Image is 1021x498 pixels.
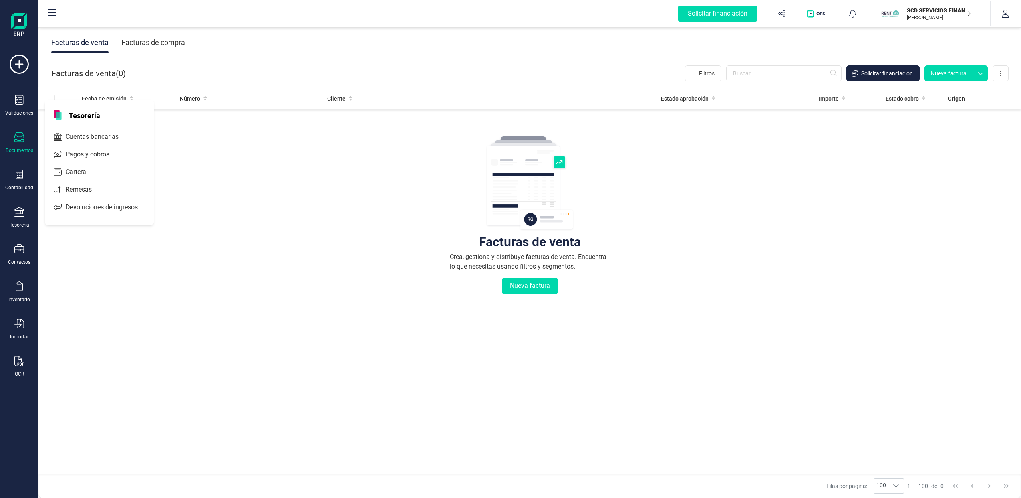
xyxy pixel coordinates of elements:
button: Solicitar financiación [846,65,920,81]
span: Tesorería [64,110,105,120]
div: Facturas de venta [479,238,581,246]
div: Facturas de compra [121,32,185,53]
p: SCD SERVICIOS FINANCIEROS SL [907,6,971,14]
div: Contactos [8,259,30,265]
button: SCSCD SERVICIOS FINANCIEROS SL[PERSON_NAME] [878,1,981,26]
span: Estado aprobación [661,95,709,103]
img: Logo de OPS [807,10,828,18]
img: SC [881,5,899,22]
div: - [907,482,944,490]
div: Inventario [8,296,30,303]
p: [PERSON_NAME] [907,14,971,21]
span: Devoluciones de ingresos [62,202,152,212]
span: Estado cobro [886,95,919,103]
span: Origen [948,95,965,103]
span: 0 [940,482,944,490]
div: OCR [15,371,24,377]
div: Validaciones [5,110,33,116]
div: Contabilidad [5,184,33,191]
span: 100 [918,482,928,490]
input: Buscar... [726,65,842,81]
button: Filtros [685,65,721,81]
button: Next Page [982,478,997,494]
div: Documentos [6,147,33,154]
button: First Page [948,478,963,494]
span: Pagos y cobros [62,150,124,159]
span: 100 [874,479,888,493]
span: Cliente [327,95,346,103]
span: Cartera [62,167,101,177]
span: Fecha de emisión [82,95,127,103]
img: img-empty-table.svg [486,135,574,231]
span: Cuentas bancarias [62,132,133,142]
img: Logo Finanedi [11,13,27,38]
span: de [931,482,937,490]
button: Previous Page [965,478,980,494]
span: 0 [119,68,123,79]
span: Solicitar financiación [861,69,913,77]
div: Crea, gestiona y distribuye facturas de venta. Encuentra lo que necesitas usando filtros y segmen... [450,252,610,271]
button: Solicitar financiación [669,1,767,26]
button: Nueva factura [924,65,973,81]
span: Número [180,95,200,103]
button: Last Page [999,478,1014,494]
div: Importar [10,334,29,340]
div: Filas por página: [826,478,904,494]
span: Remesas [62,185,106,194]
div: Solicitar financiación [678,6,757,22]
span: 1 [907,482,910,490]
div: Facturas de venta [51,32,109,53]
div: Facturas de venta ( ) [52,65,126,81]
button: Nueva factura [502,278,558,294]
div: Tesorería [10,222,29,228]
span: Filtros [699,69,715,77]
span: Importe [819,95,839,103]
button: Logo de OPS [802,1,833,26]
